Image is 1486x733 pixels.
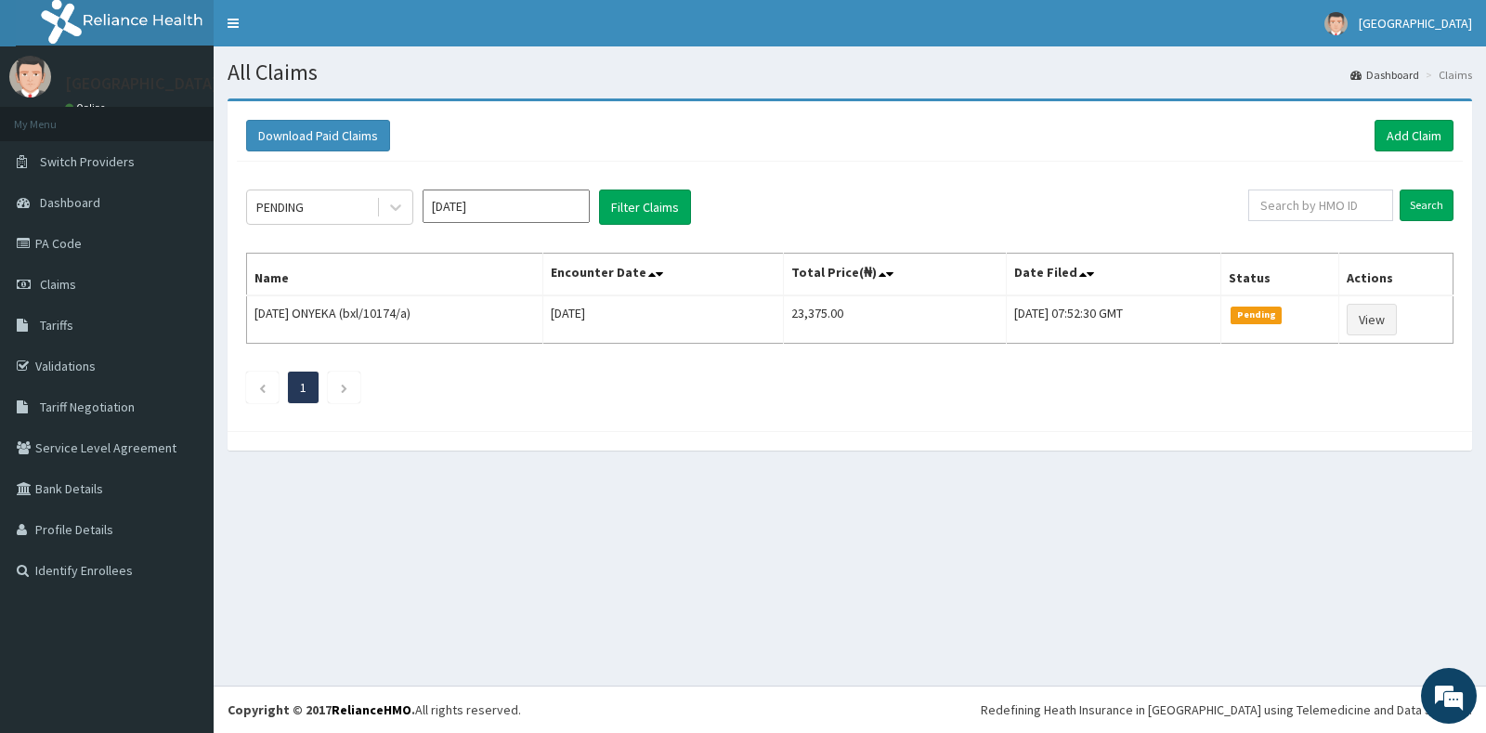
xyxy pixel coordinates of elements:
[1007,295,1221,344] td: [DATE] 07:52:30 GMT
[256,198,304,216] div: PENDING
[1221,254,1339,296] th: Status
[543,254,784,296] th: Encounter Date
[258,379,267,396] a: Previous page
[1400,190,1453,221] input: Search
[1231,307,1282,323] span: Pending
[40,399,135,415] span: Tariff Negotiation
[40,194,100,211] span: Dashboard
[981,700,1472,719] div: Redefining Heath Insurance in [GEOGRAPHIC_DATA] using Telemedicine and Data Science!
[1339,254,1453,296] th: Actions
[784,295,1007,344] td: 23,375.00
[1007,254,1221,296] th: Date Filed
[247,295,543,344] td: [DATE] ONYEKA (bxl/10174/a)
[40,153,135,170] span: Switch Providers
[1248,190,1394,221] input: Search by HMO ID
[1347,304,1397,335] a: View
[784,254,1007,296] th: Total Price(₦)
[65,75,218,92] p: [GEOGRAPHIC_DATA]
[1375,120,1453,151] a: Add Claim
[1359,15,1472,32] span: [GEOGRAPHIC_DATA]
[423,190,590,223] input: Select Month and Year
[247,254,543,296] th: Name
[1421,67,1472,83] li: Claims
[246,120,390,151] button: Download Paid Claims
[228,60,1472,85] h1: All Claims
[65,101,110,114] a: Online
[40,317,73,334] span: Tariffs
[340,379,348,396] a: Next page
[214,686,1486,733] footer: All rights reserved.
[1350,67,1419,83] a: Dashboard
[1324,12,1348,35] img: User Image
[300,379,306,396] a: Page 1 is your current page
[228,701,415,718] strong: Copyright © 2017 .
[9,56,51,98] img: User Image
[40,276,76,293] span: Claims
[332,701,411,718] a: RelianceHMO
[543,295,784,344] td: [DATE]
[599,190,691,225] button: Filter Claims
